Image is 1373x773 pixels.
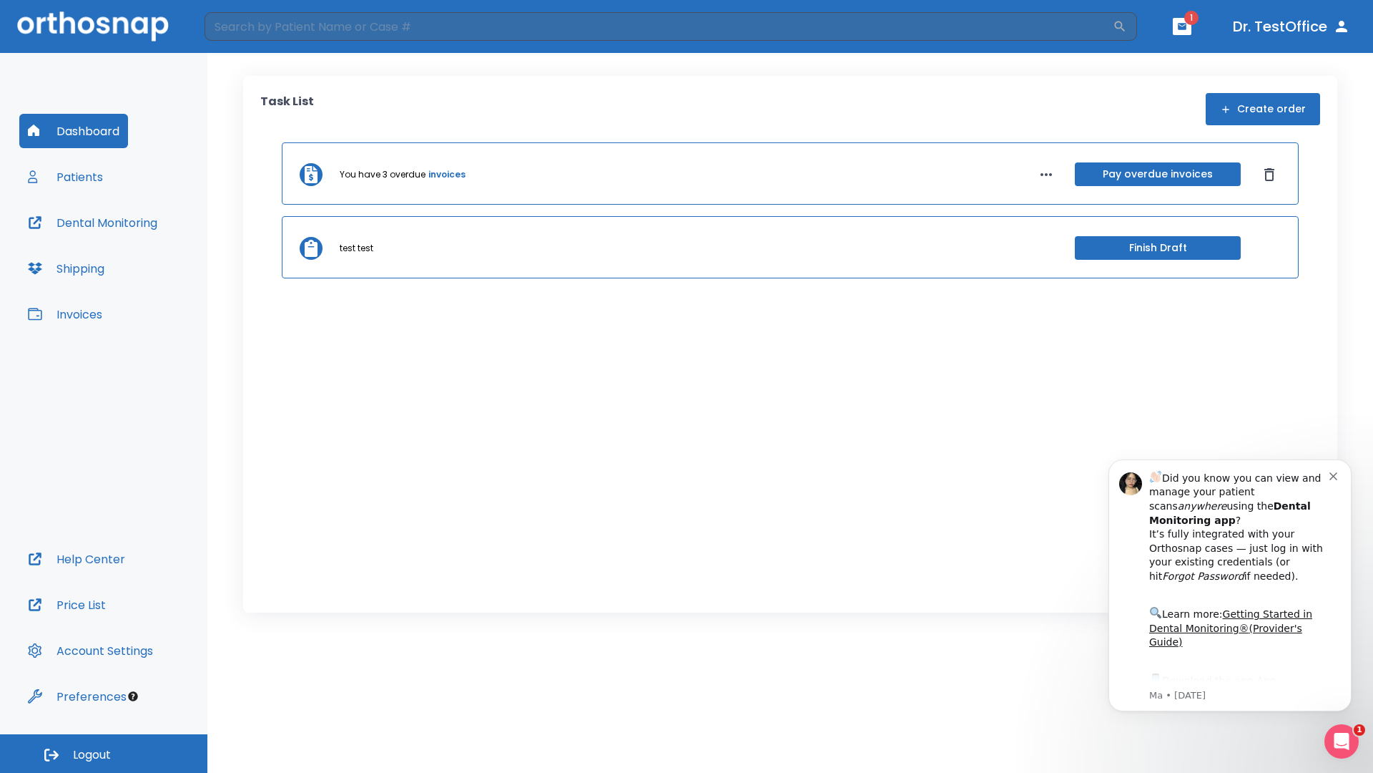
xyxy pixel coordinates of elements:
[242,31,254,42] button: Dismiss notification
[260,93,314,125] p: Task List
[1258,163,1281,186] button: Dismiss
[17,11,169,41] img: Orthosnap
[1184,11,1199,25] span: 1
[340,242,373,255] p: test test
[19,251,113,286] button: Shipping
[428,168,466,181] a: invoices
[205,12,1113,41] input: Search by Patient Name or Case #
[340,168,425,181] p: You have 3 overdue
[1206,93,1320,125] button: Create order
[19,679,135,714] button: Preferences
[19,633,162,668] button: Account Settings
[127,690,139,703] div: Tooltip anchor
[62,251,242,264] p: Message from Ma, sent 3w ago
[62,233,242,306] div: Download the app: | ​ Let us know if you need help getting started!
[19,160,112,194] button: Patients
[1354,724,1365,736] span: 1
[1087,438,1373,734] iframe: Intercom notifications message
[62,237,190,263] a: App Store
[1324,724,1359,759] iframe: Intercom live chat
[19,588,114,622] button: Price List
[1075,236,1241,260] button: Finish Draft
[73,747,111,763] span: Logout
[1075,162,1241,186] button: Pay overdue invoices
[19,114,128,148] button: Dashboard
[19,542,134,576] button: Help Center
[1227,14,1356,39] button: Dr. TestOffice
[19,205,166,240] button: Dental Monitoring
[19,297,111,331] button: Invoices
